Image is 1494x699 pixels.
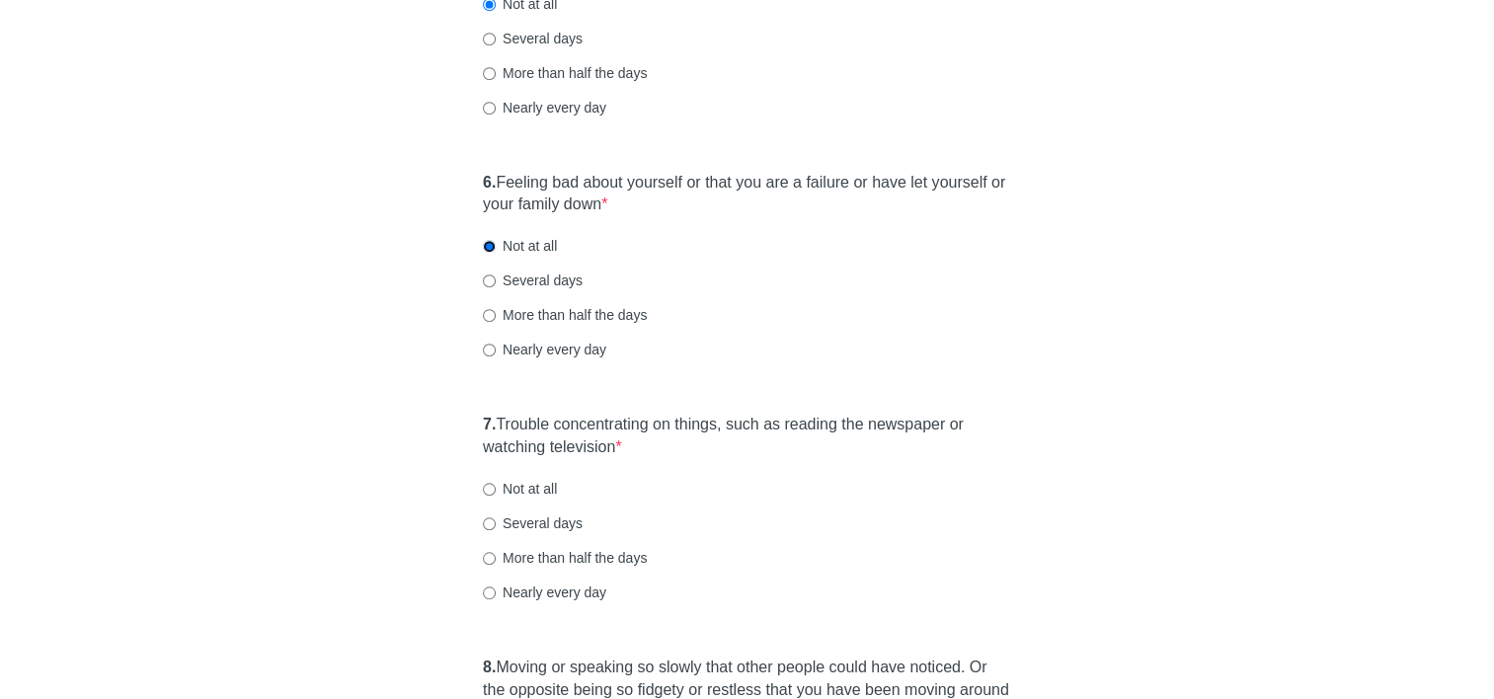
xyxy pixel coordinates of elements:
label: Feeling bad about yourself or that you are a failure or have let yourself or your family down [483,172,1011,217]
label: Nearly every day [483,98,606,117]
input: Several days [483,274,496,287]
input: More than half the days [483,552,496,565]
strong: 8. [483,659,496,675]
strong: 6. [483,174,496,191]
label: More than half the days [483,305,647,325]
input: More than half the days [483,309,496,322]
input: Several days [483,517,496,530]
label: Nearly every day [483,582,606,602]
input: Nearly every day [483,586,496,599]
label: Not at all [483,236,557,256]
label: Nearly every day [483,340,606,359]
input: More than half the days [483,67,496,80]
input: Not at all [483,483,496,496]
strong: 7. [483,416,496,432]
label: Not at all [483,479,557,499]
input: Nearly every day [483,344,496,356]
label: More than half the days [483,548,647,568]
input: Nearly every day [483,102,496,115]
label: Several days [483,29,583,48]
label: Several days [483,513,583,533]
label: More than half the days [483,63,647,83]
input: Not at all [483,240,496,253]
input: Several days [483,33,496,45]
label: Several days [483,271,583,290]
label: Trouble concentrating on things, such as reading the newspaper or watching television [483,414,1011,459]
